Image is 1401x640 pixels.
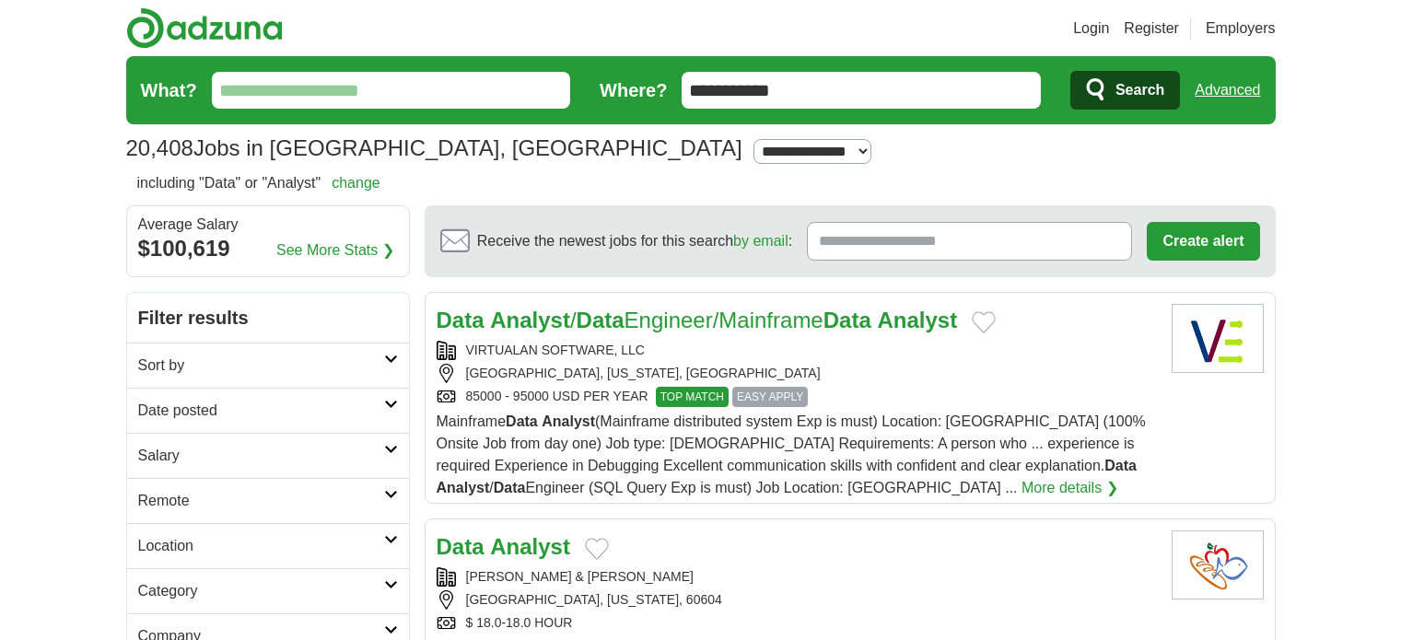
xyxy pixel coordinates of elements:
button: Add to favorite jobs [972,311,996,333]
strong: Analyst [877,308,957,332]
strong: Data [494,480,526,495]
h2: Date posted [138,400,384,422]
div: [GEOGRAPHIC_DATA], [US_STATE], [GEOGRAPHIC_DATA] [437,364,1157,383]
strong: Data [437,308,485,332]
span: Mainframe (Mainframe distributed system Exp is must) Location: [GEOGRAPHIC_DATA] (100% Onsite Job... [437,413,1146,495]
a: Data Analyst [437,534,570,559]
strong: Analyst [542,413,595,429]
h2: Sort by [138,355,384,377]
strong: Analyst [437,480,490,495]
a: Advanced [1195,72,1260,109]
button: Add to favorite jobs [585,538,609,560]
h2: Remote [138,490,384,512]
span: EASY APPLY [732,387,808,407]
a: [PERSON_NAME] & [PERSON_NAME] [466,569,694,584]
a: Location [127,523,409,568]
button: Search [1070,71,1180,110]
a: Remote [127,478,409,523]
h2: including "Data" or "Analyst" [137,172,380,194]
a: Employers [1206,17,1276,40]
a: Salary [127,433,409,478]
button: Create alert [1147,222,1259,261]
h2: Filter results [127,293,409,343]
div: 85000 - 95000 USD PER YEAR [437,387,1157,407]
a: See More Stats ❯ [276,239,394,262]
a: Login [1073,17,1109,40]
h2: Category [138,580,384,602]
strong: Data [437,534,485,559]
strong: Data [577,308,625,332]
h1: Jobs in [GEOGRAPHIC_DATA], [GEOGRAPHIC_DATA] [126,135,742,160]
img: Adzuna logo [126,7,283,49]
span: Receive the newest jobs for this search : [477,230,792,252]
a: Date posted [127,388,409,433]
div: $ 18.0-18.0 HOUR [437,613,1157,633]
strong: Analyst [490,534,570,559]
img: Harris Teeter logo [1172,530,1264,599]
div: $100,619 [138,232,398,265]
label: What? [141,76,197,104]
a: by email [733,233,788,249]
span: Search [1115,72,1164,109]
a: More details ❯ [1022,477,1118,499]
a: Register [1124,17,1179,40]
span: 20,408 [126,132,193,165]
img: Virtualan Software LLC logo [1172,304,1264,373]
a: Sort by [127,343,409,388]
strong: Data [506,413,538,429]
span: TOP MATCH [656,387,729,407]
a: Category [127,568,409,613]
div: [GEOGRAPHIC_DATA], [US_STATE], 60604 [437,590,1157,610]
a: Data Analyst/DataEngineer/MainframeData Analyst [437,308,958,332]
strong: Analyst [490,308,570,332]
a: VIRTUALAN SOFTWARE, LLC [466,343,645,357]
h2: Salary [138,445,384,467]
a: change [332,175,380,191]
h2: Location [138,535,384,557]
div: Average Salary [138,217,398,232]
strong: Data [1104,458,1137,473]
label: Where? [600,76,667,104]
strong: Data [823,308,871,332]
